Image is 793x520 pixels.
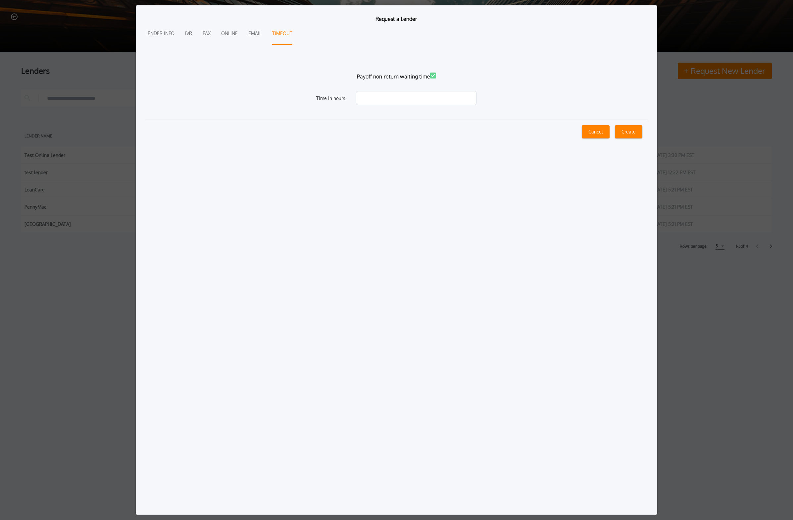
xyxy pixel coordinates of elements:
button: Lender Info [145,23,174,45]
button: Fax [203,23,211,45]
label: Payoff non-return waiting time [152,73,641,80]
button: Online [221,23,238,45]
button: Create [615,125,642,138]
button: Email [248,23,262,45]
button: Cancel [582,125,610,138]
span: Time in hours [316,91,356,105]
h2: Request a Lender [145,15,648,23]
button: IVR [185,23,192,45]
button: Timeout [272,23,292,45]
